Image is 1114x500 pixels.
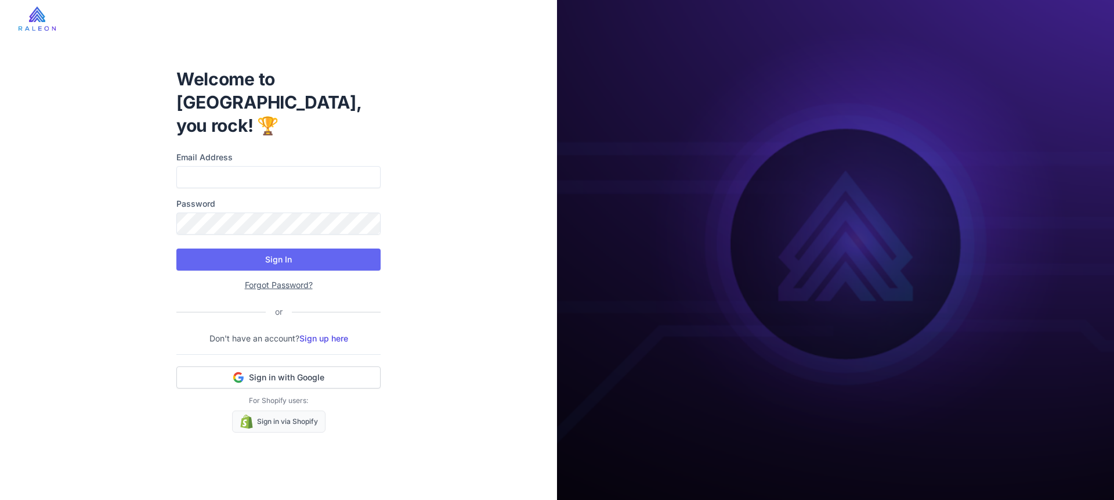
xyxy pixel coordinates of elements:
p: Don't have an account? [176,332,381,345]
div: or [266,305,292,318]
a: Forgot Password? [245,280,313,290]
button: Sign in with Google [176,366,381,389]
p: For Shopify users: [176,395,381,406]
label: Email Address [176,151,381,164]
label: Password [176,197,381,210]
img: raleon-logo-whitebg.9aac0268.jpg [19,6,56,31]
a: Sign in via Shopify [232,411,325,433]
a: Sign up here [299,333,348,343]
span: Sign in with Google [249,372,324,383]
button: Sign In [176,249,381,271]
h1: Welcome to [GEOGRAPHIC_DATA], you rock! 🏆 [176,67,381,137]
